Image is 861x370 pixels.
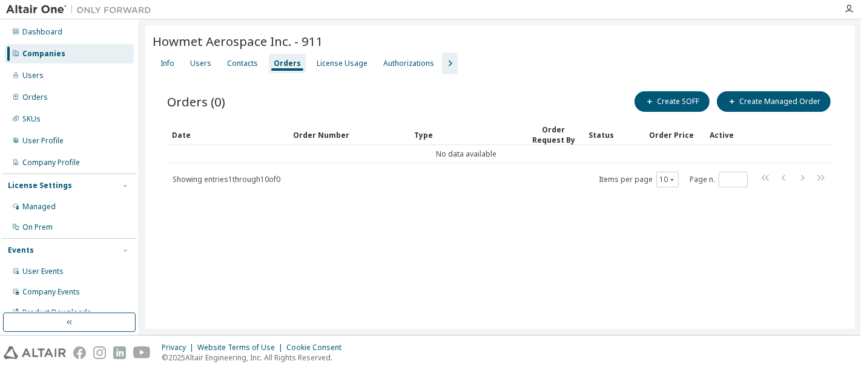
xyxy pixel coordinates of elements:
[173,174,280,184] span: Showing entries 1 through 10 of 0
[22,267,64,276] div: User Events
[22,136,64,146] div: User Profile
[93,346,106,359] img: instagram.svg
[22,49,65,59] div: Companies
[690,172,748,187] span: Page n.
[293,125,404,144] div: Order Number
[528,125,579,145] div: Order Request By
[113,346,126,359] img: linkedin.svg
[133,346,151,359] img: youtube.svg
[649,125,700,144] div: Order Price
[22,71,44,80] div: Users
[8,245,34,255] div: Events
[717,91,831,112] button: Create Managed Order
[167,145,765,163] td: No data available
[286,343,349,352] div: Cookie Consent
[22,287,80,297] div: Company Events
[197,343,286,352] div: Website Terms of Use
[383,59,434,68] div: Authorizations
[73,346,86,359] img: facebook.svg
[227,59,258,68] div: Contacts
[710,125,760,144] div: Active
[162,343,197,352] div: Privacy
[162,352,349,363] p: © 2025 Altair Engineering, Inc. All Rights Reserved.
[153,33,323,50] span: Howmet Aerospace Inc. - 911
[659,175,676,184] button: 10
[274,59,301,68] div: Orders
[22,158,80,167] div: Company Profile
[635,91,710,112] button: Create SOFF
[589,125,639,144] div: Status
[317,59,368,68] div: License Usage
[599,172,679,187] span: Items per page
[160,59,174,68] div: Info
[6,4,157,16] img: Altair One
[22,92,48,102] div: Orders
[22,222,53,232] div: On Prem
[22,308,91,317] div: Product Downloads
[8,181,72,190] div: License Settings
[167,93,225,110] span: Orders (0)
[22,114,41,124] div: SKUs
[22,202,56,212] div: Managed
[22,27,62,37] div: Dashboard
[190,59,211,68] div: Users
[4,346,66,359] img: altair_logo.svg
[414,125,518,144] div: Type
[172,125,283,144] div: Date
